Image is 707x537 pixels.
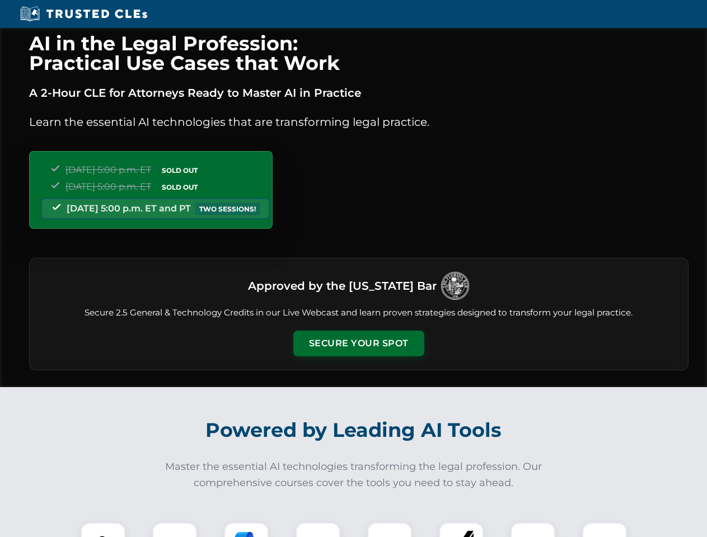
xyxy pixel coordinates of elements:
h2: Powered by Leading AI Tools [44,411,664,450]
h3: Approved by the [US_STATE] Bar [248,276,437,296]
span: SOLD OUT [158,181,202,193]
h1: AI in the Legal Profession: Practical Use Cases that Work [29,34,689,73]
span: [DATE] 5:00 p.m. ET [65,164,151,175]
p: Learn the essential AI technologies that are transforming legal practice. [29,113,689,131]
button: Secure Your Spot [293,331,424,356]
p: Secure 2.5 General & Technology Credits in our Live Webcast and learn proven strategies designed ... [43,307,675,319]
img: Trusted CLEs [17,6,151,22]
p: A 2-Hour CLE for Attorneys Ready to Master AI in Practice [29,84,689,102]
img: Logo [441,272,469,300]
span: [DATE] 5:00 p.m. ET [65,181,151,192]
p: Master the essential AI technologies transforming the legal profession. Our comprehensive courses... [158,459,550,491]
span: SOLD OUT [158,164,202,176]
